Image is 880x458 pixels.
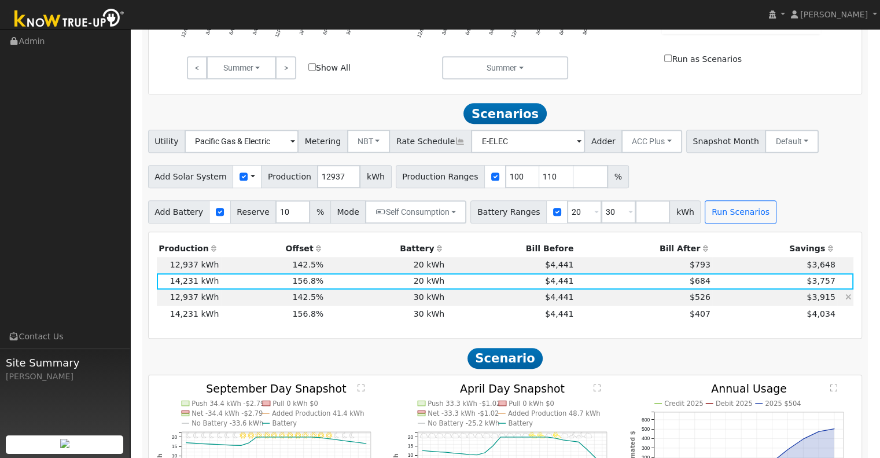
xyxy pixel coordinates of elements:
circle: onclick="" [201,442,202,444]
text: 9PM [581,24,591,35]
circle: onclick="" [469,453,470,455]
text: 500 [642,426,650,432]
span: Reserve [230,200,277,223]
i: 10AM - Clear [263,433,270,439]
circle: onclick="" [358,441,359,443]
circle: onclick="" [326,437,327,439]
text: Pull 0 kWh $0 [509,400,555,408]
text: Pull 0 kWh $0 [273,400,318,408]
th: Bill After [576,240,712,257]
i: 6AM - Cloudy [467,433,476,439]
text:  [358,384,364,392]
circle: onclick="" [802,438,804,439]
circle: onclick="" [334,438,336,440]
circle: onclick="" [263,436,265,438]
i: 7PM - Clear [334,433,338,439]
button: Summer [442,56,569,79]
i: 6PM - MostlyCloudy [561,433,569,439]
span: $526 [690,292,710,302]
i: 9PM - MostlyCloudy [584,433,592,439]
text: No Battery -33.6 kWh [192,419,263,427]
text: Net -34.4 kWh -$2.79 [192,409,263,417]
span: $4,441 [545,292,573,302]
text: 12AM [179,24,190,38]
i: 1AM - Clear [193,433,198,439]
text: 9AM [251,24,261,35]
i: 5PM - PartlyCloudy [553,433,561,439]
circle: onclick="" [294,436,296,438]
span: $3,915 [807,292,835,302]
text: Battery [509,419,533,427]
circle: onclick="" [818,430,819,432]
a: Hide scenario [845,292,852,302]
text: Added Production 41.4 kWh [272,409,364,417]
span: $684 [690,276,710,285]
circle: onclick="" [279,436,281,438]
i: 9AM - Clear [255,433,262,439]
text: 12PM [274,24,285,38]
text: 3PM [535,24,544,35]
span: Rate Schedule [389,130,472,153]
i: 3AM - Clear [209,433,213,439]
span: % [310,200,330,223]
span: $793 [690,260,710,269]
i: 6PM - Clear [326,433,332,439]
i: 9PM - Clear [350,433,355,439]
circle: onclick="" [224,444,226,445]
circle: onclick="" [185,442,187,444]
text: 9AM [488,24,498,35]
i: 8PM - PartlyCloudy [577,433,585,439]
text: 2025 $504 [765,400,801,408]
label: Show All [308,62,351,74]
span: Utility [148,130,186,153]
text: 12AM [416,24,427,38]
td: 14,231 kWh [157,306,221,322]
span: Production Ranges [396,165,485,188]
text: 3PM [298,24,308,35]
input: Select a Rate Schedule [471,130,585,153]
th: Bill Before [447,240,576,257]
button: Summer [207,56,276,79]
text: 600 [642,416,650,422]
circle: onclick="" [232,444,234,446]
text: 12PM [510,24,521,38]
i: 11AM - Clear [271,433,277,439]
span: 142.5% [292,292,323,302]
i: 10AM - Cloudy [499,433,507,439]
circle: onclick="" [429,450,431,452]
circle: onclick="" [833,428,835,430]
circle: onclick="" [445,451,447,453]
circle: onclick="" [240,444,242,446]
span: $4,441 [545,260,573,269]
i: 3AM - Cloudy [444,433,452,439]
text: Push 33.3 kWh -$1.02 [428,400,501,408]
label: Run as Scenarios [664,53,741,65]
text: 6AM [464,24,474,35]
span: Add Battery [148,200,210,223]
span: Site Summary [6,355,124,371]
span: $407 [690,309,710,318]
input: Run as Scenarios [664,54,672,62]
circle: onclick="" [287,436,289,438]
button: ACC Plus [621,130,682,153]
text: No Battery -25.2 kWh [428,419,500,427]
i: 5AM - Clear [224,433,229,439]
i: 5PM - Clear [318,433,324,439]
i: 12PM - Cloudy [514,433,522,439]
span: $4,034 [807,309,835,318]
th: Production [157,240,221,257]
a: > [275,56,296,79]
span: $3,648 [807,260,835,269]
td: 30 kWh [326,306,447,322]
i: 5AM - Cloudy [459,433,467,439]
img: Know True-Up [9,6,130,32]
circle: onclick="" [216,444,218,445]
circle: onclick="" [342,439,344,441]
circle: onclick="" [555,437,557,439]
circle: onclick="" [303,436,304,438]
text: 10 [408,452,414,458]
td: 12,937 kWh [157,257,221,273]
circle: onclick="" [256,436,257,438]
circle: onclick="" [437,450,439,452]
circle: onclick="" [787,449,789,450]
